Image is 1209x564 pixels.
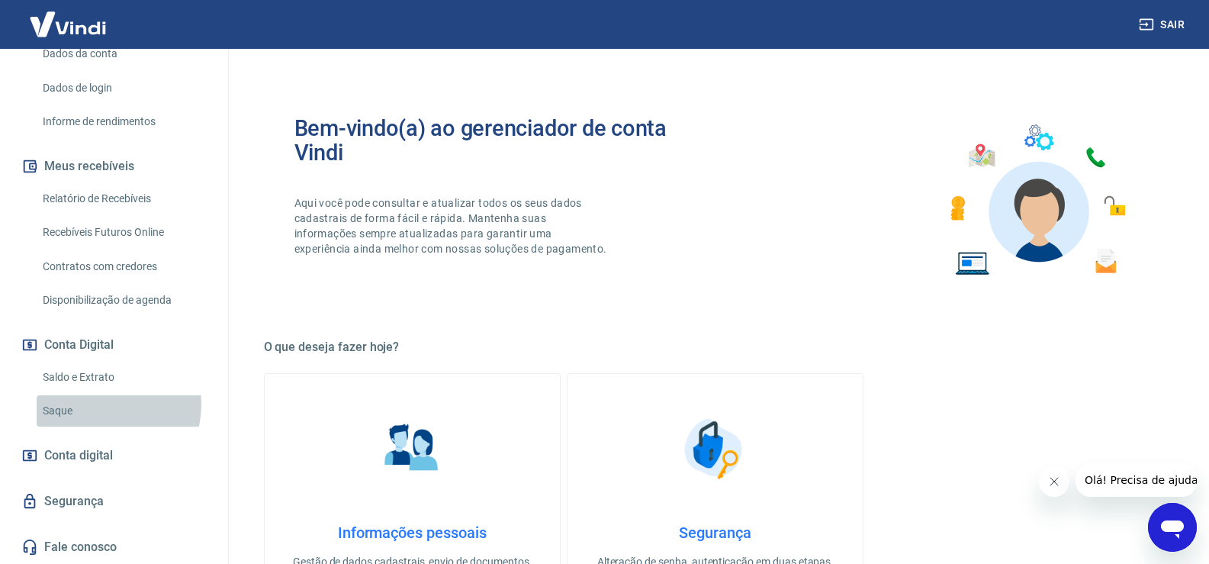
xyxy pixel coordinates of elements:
[289,524,535,542] h4: Informações pessoais
[37,362,210,393] a: Saldo e Extrato
[264,340,1167,355] h5: O que deseja fazer hoje?
[44,445,113,466] span: Conta digital
[37,73,210,104] a: Dados de login
[294,195,610,256] p: Aqui você pode consultar e atualizar todos os seus dados cadastrais de forma fácil e rápida. Mant...
[37,251,210,282] a: Contratos com credores
[37,183,210,214] a: Relatório de Recebíveis
[37,217,210,248] a: Recebíveis Futuros Online
[1076,463,1197,497] iframe: Mensagem da empresa
[18,1,117,47] img: Vindi
[937,116,1137,285] img: Imagem de um avatar masculino com diversos icones exemplificando as funcionalidades do gerenciado...
[18,530,210,564] a: Fale conosco
[37,285,210,316] a: Disponibilização de agenda
[374,411,450,487] img: Informações pessoais
[37,106,210,137] a: Informe de rendimentos
[37,395,210,427] a: Saque
[294,116,715,165] h2: Bem-vindo(a) ao gerenciador de conta Vindi
[1136,11,1191,39] button: Sair
[18,328,210,362] button: Conta Digital
[37,38,210,69] a: Dados da conta
[18,439,210,472] a: Conta digital
[677,411,753,487] img: Segurança
[18,150,210,183] button: Meus recebíveis
[592,524,838,542] h4: Segurança
[9,11,128,23] span: Olá! Precisa de ajuda?
[1039,466,1069,497] iframe: Fechar mensagem
[1148,503,1197,552] iframe: Botão para abrir a janela de mensagens
[18,485,210,518] a: Segurança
